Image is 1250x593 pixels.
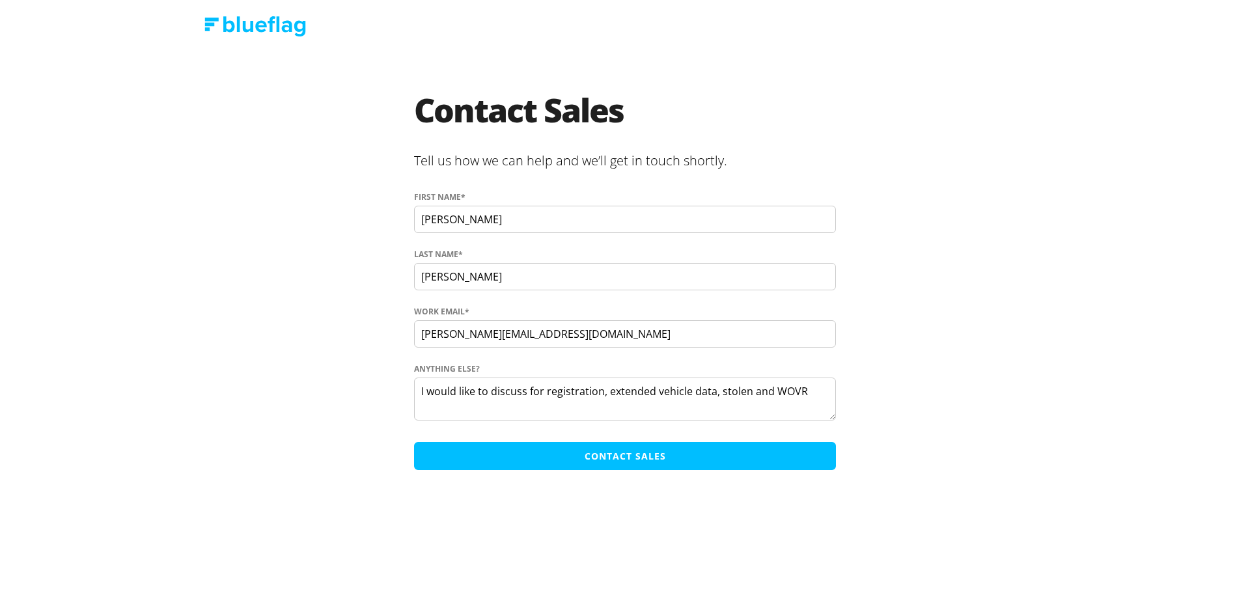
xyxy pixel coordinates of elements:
[414,263,836,290] input: Smith
[414,363,480,375] span: Anything else?
[204,16,306,36] img: Blue Flag logo
[414,378,836,421] textarea: I would like to discuss for registration, extended vehicle data, stolen and WOVR
[414,206,836,233] input: Jane
[414,94,836,146] h1: Contact Sales
[414,191,461,203] span: First name
[414,249,458,260] span: Last name
[414,442,836,470] input: Contact Sales
[414,306,465,318] span: Work Email
[414,146,836,178] h2: Tell us how we can help and we’ll get in touch shortly.
[414,320,836,348] input: jane.smith@company.com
